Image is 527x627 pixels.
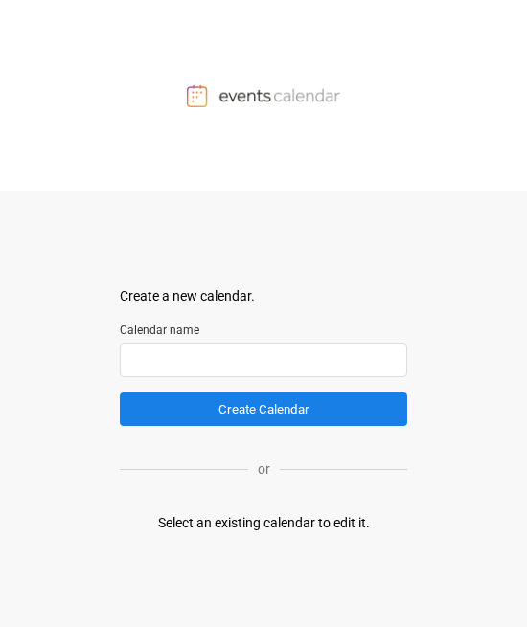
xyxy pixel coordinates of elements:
[120,322,407,339] label: Calendar name
[120,286,407,306] div: Create a new calendar.
[158,513,370,533] div: Select an existing calendar to edit it.
[248,459,280,480] p: or
[187,84,340,107] img: Events Calendar
[120,392,407,426] button: Create Calendar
